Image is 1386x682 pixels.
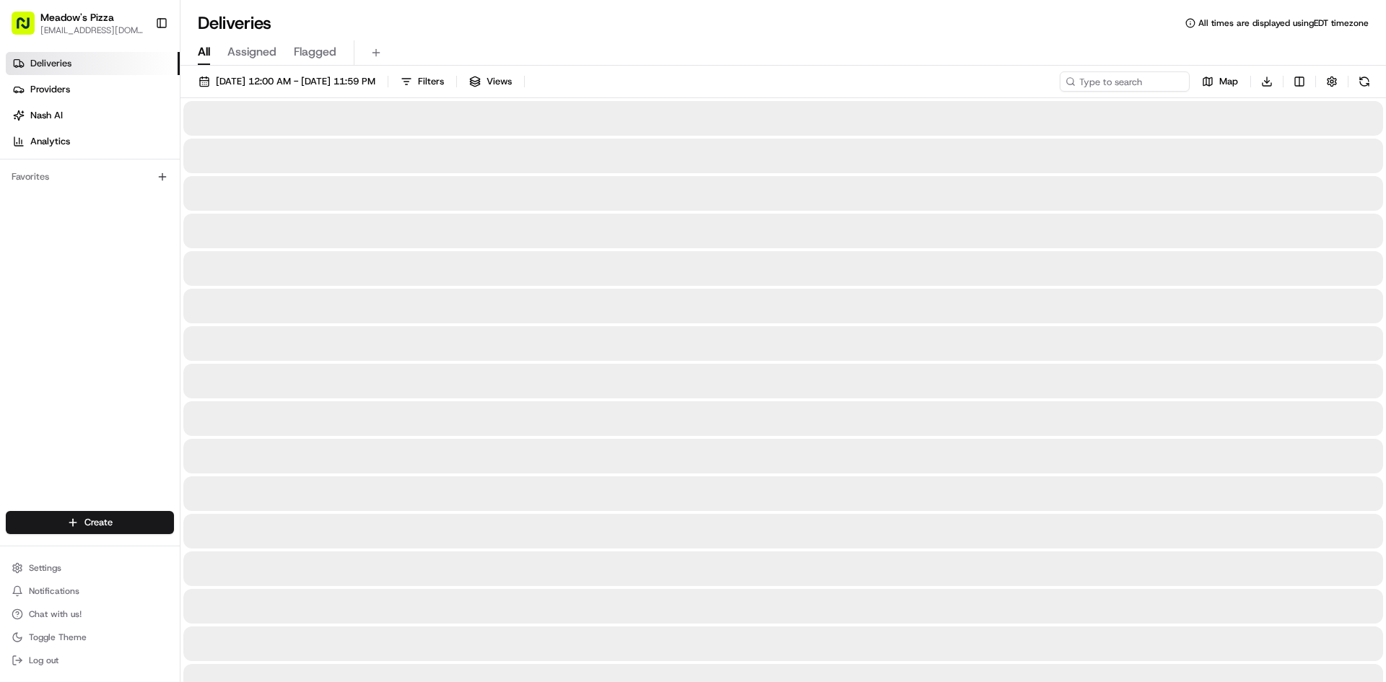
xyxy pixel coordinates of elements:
button: Log out [6,650,174,670]
a: Analytics [6,130,180,153]
button: [DATE] 12:00 AM - [DATE] 11:59 PM [192,71,382,92]
button: Notifications [6,581,174,601]
button: Meadow's Pizza [40,10,114,25]
button: Filters [394,71,450,92]
div: Favorites [6,165,174,188]
span: Views [487,75,512,88]
button: Map [1195,71,1245,92]
span: Flagged [294,43,336,61]
span: Log out [29,655,58,666]
h1: Deliveries [198,12,271,35]
span: [DATE] 12:00 AM - [DATE] 11:59 PM [216,75,375,88]
button: [EMAIL_ADDRESS][DOMAIN_NAME] [40,25,144,36]
a: Nash AI [6,104,180,127]
button: Toggle Theme [6,627,174,647]
span: Chat with us! [29,608,82,620]
span: Providers [30,83,70,96]
input: Type to search [1060,71,1190,92]
span: All [198,43,210,61]
button: Views [463,71,518,92]
span: Assigned [227,43,276,61]
span: Create [84,516,113,529]
span: Filters [418,75,444,88]
span: Nash AI [30,109,63,122]
span: Analytics [30,135,70,148]
button: Create [6,511,174,534]
button: Chat with us! [6,604,174,624]
a: Providers [6,78,180,101]
span: Deliveries [30,57,71,70]
button: Settings [6,558,174,578]
span: Settings [29,562,61,574]
button: Refresh [1354,71,1374,92]
span: Map [1219,75,1238,88]
span: All times are displayed using EDT timezone [1198,17,1369,29]
span: Toggle Theme [29,631,87,643]
span: Notifications [29,585,79,597]
button: Meadow's Pizza[EMAIL_ADDRESS][DOMAIN_NAME] [6,6,149,40]
a: Deliveries [6,52,180,75]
